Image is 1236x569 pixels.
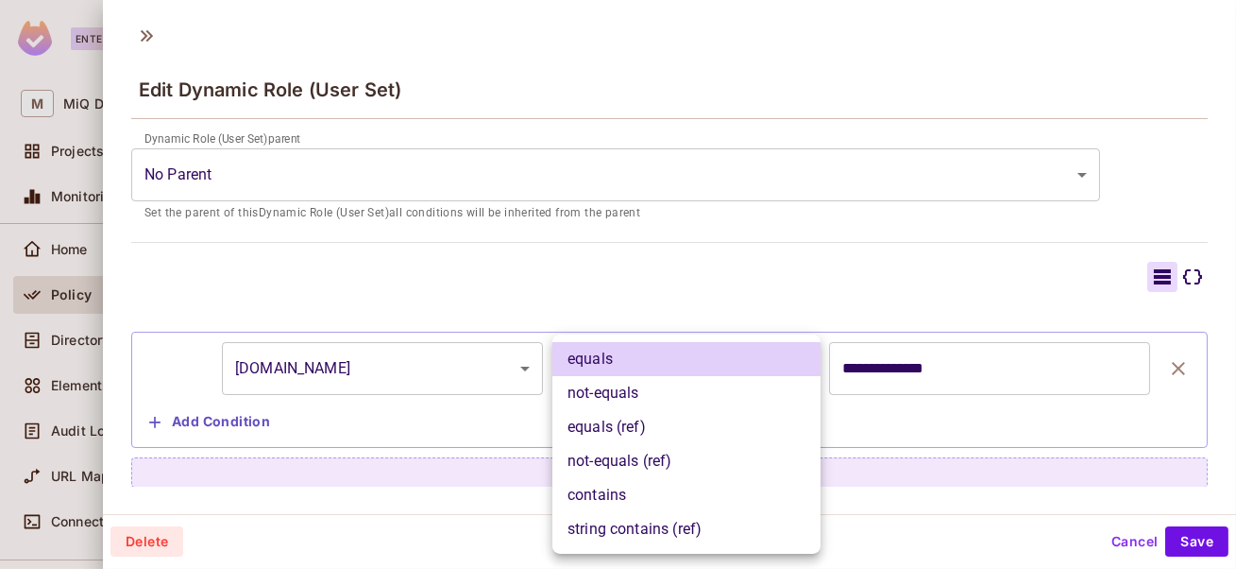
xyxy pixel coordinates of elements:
li: equals (ref) [552,410,821,444]
li: not-equals (ref) [552,444,821,478]
li: not-equals [552,376,821,410]
li: contains [552,478,821,512]
li: string contains (ref) [552,512,821,546]
li: equals [552,342,821,376]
